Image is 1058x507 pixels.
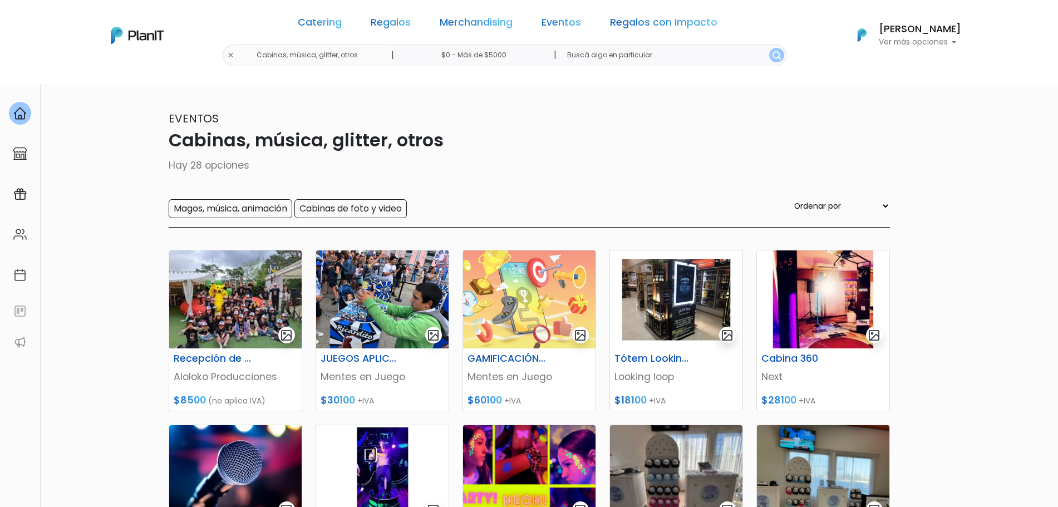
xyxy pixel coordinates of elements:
[314,353,405,365] h6: JUEGOS APLICADOS PARA MARCAS/PRODUCTOS
[879,24,961,35] h6: [PERSON_NAME]
[294,199,407,218] input: Cabinas de foto y video
[13,147,27,160] img: marketplace-4ceaa7011d94191e9ded77b95e3339b90024bf715f7c57f8cf31f2d8c509eaba.svg
[721,329,734,342] img: gallery-light
[868,329,880,342] img: gallery-light
[427,329,440,342] img: gallery-light
[843,21,961,50] button: PlanIt Logo [PERSON_NAME] Ver más opciones
[169,127,890,154] p: Cabinas, música, glitter, otros
[298,18,342,31] a: Catering
[761,370,885,384] p: Next
[169,110,890,127] p: Eventos
[13,336,27,349] img: partners-52edf745621dab592f3b2c58e3bca9d71375a7ef29c3b500c9f145b62cc070d4.svg
[649,395,666,406] span: +IVA
[13,188,27,201] img: campaigns-02234683943229c281be62815700db0a1741e53638e28bf9629b52c665b00959.svg
[169,250,302,348] img: thumb_WhatsApp_Image_2025-06-23_at_12.30.50.jpeg
[554,48,557,62] p: |
[755,353,846,365] h6: Cabina 360
[558,45,786,66] input: Buscá algo en particular..
[463,250,596,348] img: thumb_1-gamificacion.png
[357,395,374,406] span: +IVA
[13,228,27,241] img: people-662611757002400ad9ed0e3c099ab2801c6687ba6c219adb57efc949bc21e19d.svg
[468,370,591,384] p: Mentes en Juego
[614,370,738,384] p: Looking loop
[321,370,444,384] p: Mentes en Juego
[13,304,27,318] img: feedback-78b5a0c8f98aac82b08bfc38622c3050aee476f2c9584af64705fc4e61158814.svg
[227,52,234,59] img: close-6986928ebcb1d6c9903e3b54e860dbc4d054630f23adef3a32610726dff6a82b.svg
[391,48,394,62] p: |
[610,18,717,31] a: Regalos con Impacto
[461,353,552,365] h6: GAMIFICACIÓN PARA EMPRESAS
[169,250,302,411] a: gallery-light Recepción de invitados con personaje Aloloko Producciones $8500 (no aplica IVA)
[504,395,521,406] span: +IVA
[440,18,513,31] a: Merchandising
[772,51,781,60] img: search_button-432b6d5273f82d61273b3651a40e1bd1b912527efae98b1b7a1b2c0702e16a8d.svg
[879,38,961,46] p: Ver más opciones
[757,250,889,348] img: thumb_foto-3.jpg
[614,393,647,407] span: $18100
[208,395,265,406] span: (no aplica IVA)
[799,395,815,406] span: +IVA
[321,393,355,407] span: $30100
[468,393,502,407] span: $60100
[174,393,206,407] span: $8500
[761,393,796,407] span: $28100
[13,268,27,282] img: calendar-87d922413cdce8b2cf7b7f5f62616a5cf9e4887200fb71536465627b3292af00.svg
[169,199,292,218] input: Magos, música, animación
[174,370,297,384] p: Aloloko Producciones
[280,329,293,342] img: gallery-light
[756,250,890,411] a: gallery-light Cabina 360 Next $28100 +IVA
[111,27,164,44] img: PlanIt Logo
[316,250,449,348] img: thumb_2-juegos.png
[609,250,743,411] a: gallery-light Tótem Looking loop Looking loop $18100 +IVA
[169,158,890,173] p: Hay 28 opciones
[13,107,27,120] img: home-e721727adea9d79c4d83392d1f703f7f8bce08238fde08b1acbfd93340b81755.svg
[610,250,742,348] img: thumb_foto_-_6.jpg
[462,250,596,411] a: gallery-light GAMIFICACIÓN PARA EMPRESAS Mentes en Juego $60100 +IVA
[574,329,587,342] img: gallery-light
[608,353,699,365] h6: Tótem Looking loop
[850,23,874,47] img: PlanIt Logo
[371,18,411,31] a: Regalos
[316,250,449,411] a: gallery-light JUEGOS APLICADOS PARA MARCAS/PRODUCTOS Mentes en Juego $30100 +IVA
[167,353,258,365] h6: Recepción de invitados con personaje
[542,18,581,31] a: Eventos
